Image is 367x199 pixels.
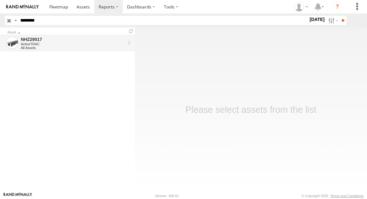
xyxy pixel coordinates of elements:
[308,16,326,23] label: [DATE]
[155,194,179,198] div: Version: 309.01
[21,42,125,46] div: ActiveTRAC
[326,16,339,25] label: Search Filter Options
[330,194,364,198] a: Terms and Conditions
[127,28,135,34] span: Refresh
[21,46,125,50] div: All Assets
[13,16,18,25] label: Search Query
[7,31,125,34] div: Click to Sort
[332,2,342,12] i: ?
[21,37,125,42] div: NHZ29017 - View Asset History
[6,5,39,9] img: rand-logo.svg
[301,194,364,198] div: © Copyright 2025 -
[3,193,32,199] a: Visit our Website
[292,2,310,12] div: Zulema McIntosch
